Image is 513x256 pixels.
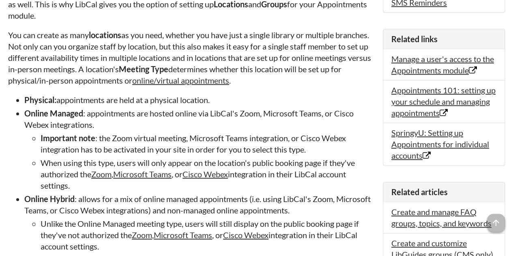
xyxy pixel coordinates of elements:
[391,34,438,44] span: Related links
[24,95,54,105] strong: Physical
[24,108,83,118] strong: Online Managed
[24,94,375,105] li: appointments are held at a physical location.
[41,157,375,191] li: When using this type, users will only appear on the location's public booking page if they've aut...
[24,108,375,191] li: : appointments are hosted online via LibCal's Zoom, Microsoft Teams, or Cisco Webex integrations.
[487,214,505,232] span: arrow_upward
[113,169,172,179] a: Microsoft Teams
[119,64,168,74] span: Meeting Type
[89,30,121,40] strong: locations
[54,95,56,105] span: :
[487,215,505,224] a: arrow_upward
[391,187,448,197] span: Related articles
[41,218,375,252] li: Unlike the Online Managed meeting type, users will still display on the public booking page if th...
[223,230,268,240] a: Cisco Webex
[154,230,212,240] a: Microsoft Teams
[391,54,494,75] a: Manage a user's access to the Appointments module
[391,128,489,160] a: SpringyU: Setting up Appointments for individual accounts
[41,133,95,143] strong: Important note
[182,169,228,179] a: Cisco Webex
[132,230,152,240] a: Zoom
[132,75,229,85] a: online/virtual appointments
[41,132,375,155] li: : the Zoom virtual meeting, Microsoft Teams integration, or Cisco Webex integration has to be act...
[8,29,375,86] p: You can create as many as you need, whether you have just a single library or multiple branches. ...
[391,85,496,118] a: Appointments 101: setting up your schedule and managing appointments
[391,207,492,228] a: Create and manage FAQ groups, topics, and keywords
[91,169,112,179] a: Zoom
[24,194,75,204] strong: Online Hybrid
